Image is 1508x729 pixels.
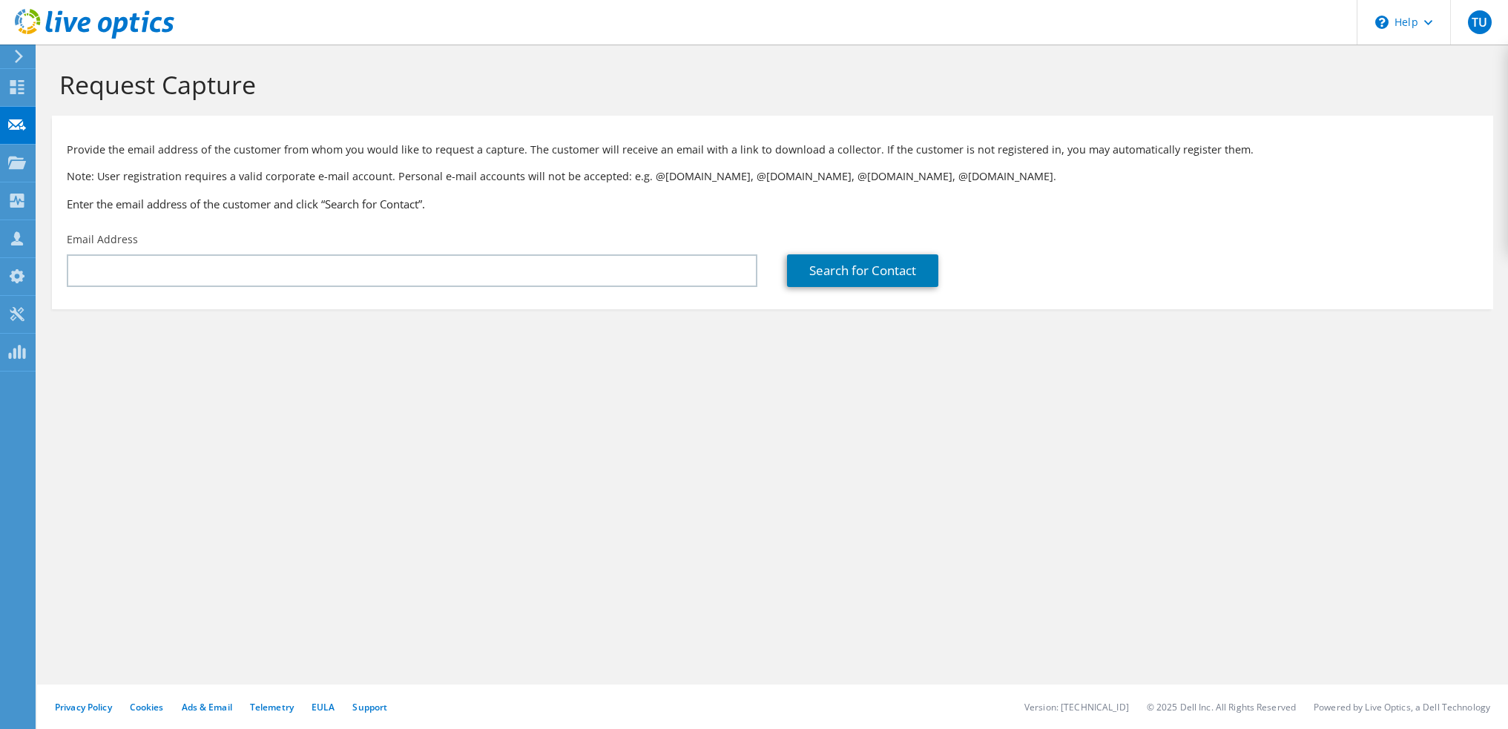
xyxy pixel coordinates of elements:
[182,701,232,713] a: Ads & Email
[787,254,938,287] a: Search for Contact
[250,701,294,713] a: Telemetry
[312,701,335,713] a: EULA
[1147,701,1296,713] li: © 2025 Dell Inc. All Rights Reserved
[59,69,1478,100] h1: Request Capture
[352,701,387,713] a: Support
[1375,16,1389,29] svg: \n
[67,232,138,247] label: Email Address
[67,196,1478,212] h3: Enter the email address of the customer and click “Search for Contact”.
[67,168,1478,185] p: Note: User registration requires a valid corporate e-mail account. Personal e-mail accounts will ...
[1314,701,1490,713] li: Powered by Live Optics, a Dell Technology
[130,701,164,713] a: Cookies
[55,701,112,713] a: Privacy Policy
[1468,10,1492,34] span: TU
[1024,701,1129,713] li: Version: [TECHNICAL_ID]
[67,142,1478,158] p: Provide the email address of the customer from whom you would like to request a capture. The cust...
